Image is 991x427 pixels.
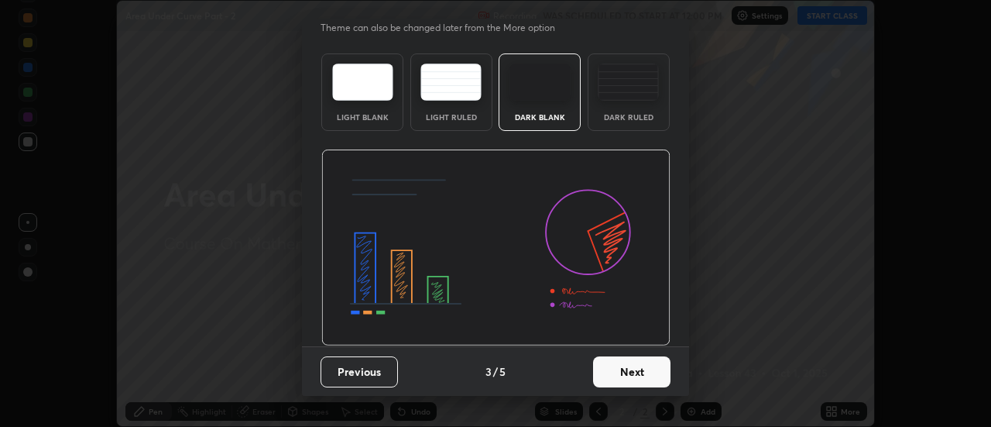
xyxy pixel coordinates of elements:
div: Light Blank [331,113,393,121]
h4: 3 [485,363,492,380]
button: Previous [321,356,398,387]
button: Next [593,356,670,387]
div: Dark Ruled [598,113,660,121]
div: Dark Blank [509,113,571,121]
img: darkRuledTheme.de295e13.svg [598,64,659,101]
h4: / [493,363,498,380]
div: Light Ruled [420,113,482,121]
img: lightRuledTheme.5fabf969.svg [420,64,482,101]
img: lightTheme.e5ed3b09.svg [332,64,393,101]
img: darkTheme.f0cc69e5.svg [509,64,571,101]
img: darkThemeBanner.d06ce4a2.svg [321,150,670,346]
p: Theme can also be changed later from the More option [321,21,571,35]
h4: 5 [499,363,506,380]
